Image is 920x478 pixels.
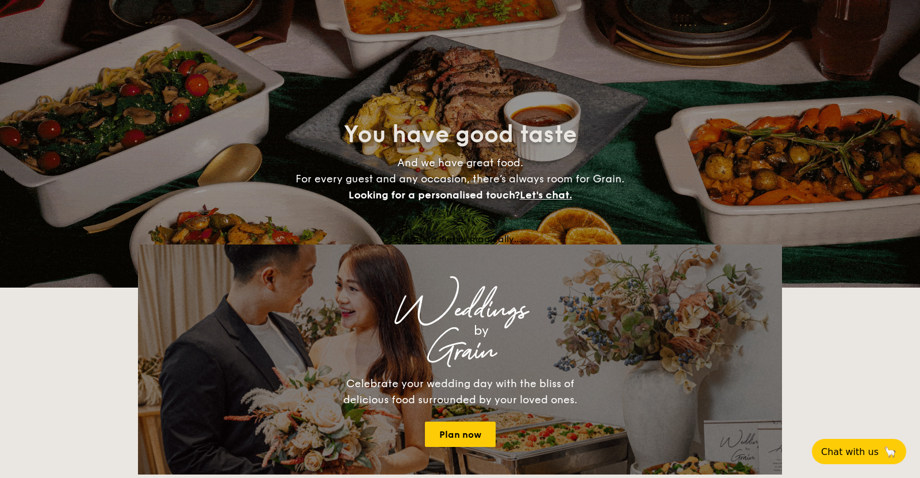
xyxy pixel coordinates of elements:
[282,320,681,341] div: by
[425,422,496,447] a: Plan now
[239,341,681,362] div: Grain
[331,376,589,408] div: Celebrate your wedding day with the bliss of delicious food surrounded by your loved ones.
[520,189,572,201] span: Let's chat.
[883,445,897,458] span: 🦙
[821,446,879,457] span: Chat with us
[239,300,681,320] div: Weddings
[138,234,782,244] div: Loading menus magically...
[812,439,906,464] button: Chat with us🦙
